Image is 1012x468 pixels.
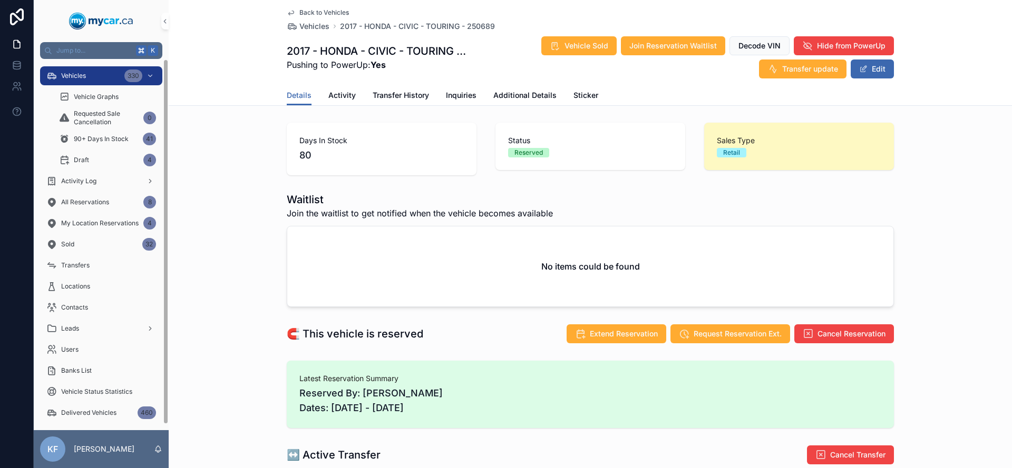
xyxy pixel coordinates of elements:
[328,90,356,101] span: Activity
[56,46,132,55] span: Jump to...
[61,219,139,227] span: My Location Reservations
[794,324,894,343] button: Cancel Reservation
[373,90,429,101] span: Transfer History
[74,109,139,126] span: Requested Sale Cancellation
[40,256,162,275] a: Transfers
[40,66,162,85] a: Vehicles330
[328,86,356,107] a: Activity
[573,86,598,107] a: Sticker
[287,90,312,101] span: Details
[74,135,129,143] span: 90+ Days In Stock
[371,59,386,70] strong: Yes
[818,328,885,339] span: Cancel Reservation
[138,406,156,419] div: 460
[40,193,162,212] a: All Reservations8
[40,340,162,359] a: Users
[74,93,119,101] span: Vehicle Graphs
[143,133,156,145] div: 41
[40,319,162,338] a: Leads
[287,326,423,341] h1: 🧲 This vehicle is reserved
[541,36,617,55] button: Vehicle Sold
[40,382,162,401] a: Vehicle Status Statistics
[40,298,162,317] a: Contacts
[61,261,90,270] span: Transfers
[299,21,329,32] span: Vehicles
[723,148,740,157] div: Retail
[794,36,894,55] button: Hide from PowerUp
[287,44,470,58] h1: 2017 - HONDA - CIVIC - TOURING - 250689
[61,387,132,396] span: Vehicle Status Statistics
[40,172,162,191] a: Activity Log
[621,36,725,55] button: Join Reservation Waitlist
[590,328,658,339] span: Extend Reservation
[694,328,782,339] span: Request Reservation Ext.
[373,86,429,107] a: Transfer History
[149,46,157,55] span: K
[541,260,640,273] h2: No items could be found
[446,90,476,101] span: Inquiries
[61,324,79,333] span: Leads
[61,177,96,185] span: Activity Log
[670,324,790,343] button: Request Reservation Ext.
[143,112,156,124] div: 0
[61,345,79,354] span: Users
[807,445,894,464] button: Cancel Transfer
[124,69,142,82] div: 330
[69,13,133,29] img: App logo
[287,192,553,207] h1: Waitlist
[53,108,162,127] a: Requested Sale Cancellation0
[299,386,881,415] span: Reserved By: [PERSON_NAME] Dates: [DATE] - [DATE]
[143,154,156,166] div: 4
[573,90,598,101] span: Sticker
[851,59,894,78] button: Edit
[508,135,673,146] span: Status
[61,303,88,312] span: Contacts
[493,90,557,101] span: Additional Details
[817,41,885,51] span: Hide from PowerUp
[40,235,162,254] a: Sold32
[40,361,162,380] a: Banks List
[717,135,881,146] span: Sales Type
[40,403,162,422] a: Delivered Vehicles460
[299,135,464,146] span: Days In Stock
[299,8,349,17] span: Back to Vehicles
[61,240,74,248] span: Sold
[61,282,90,291] span: Locations
[287,207,553,220] span: Join the waitlist to get notified when the vehicle becomes available
[729,36,790,55] button: Decode VIN
[340,21,495,32] a: 2017 - HONDA - CIVIC - TOURING - 250689
[629,41,717,51] span: Join Reservation Waitlist
[565,41,608,51] span: Vehicle Sold
[143,217,156,230] div: 4
[74,444,134,454] p: [PERSON_NAME]
[47,443,58,455] span: KF
[61,72,86,80] span: Vehicles
[830,450,885,460] span: Cancel Transfer
[53,130,162,148] a: 90+ Days In Stock41
[287,58,470,71] span: Pushing to PowerUp:
[143,196,156,208] div: 8
[34,59,169,430] div: scrollable content
[74,156,89,164] span: Draft
[40,214,162,233] a: My Location Reservations4
[40,42,162,59] button: Jump to...K
[61,366,92,375] span: Banks List
[514,148,543,157] div: Reserved
[759,59,846,78] button: Transfer update
[53,87,162,106] a: Vehicle Graphs
[299,373,881,384] span: Latest Reservation Summary
[567,324,666,343] button: Extend Reservation
[493,86,557,107] a: Additional Details
[61,409,116,417] span: Delivered Vehicles
[287,8,349,17] a: Back to Vehicles
[287,21,329,32] a: Vehicles
[299,148,464,163] span: 80
[738,41,781,51] span: Decode VIN
[782,64,838,74] span: Transfer update
[446,86,476,107] a: Inquiries
[142,238,156,251] div: 32
[40,277,162,296] a: Locations
[61,198,109,206] span: All Reservations
[287,447,381,462] h1: ↔️ Active Transfer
